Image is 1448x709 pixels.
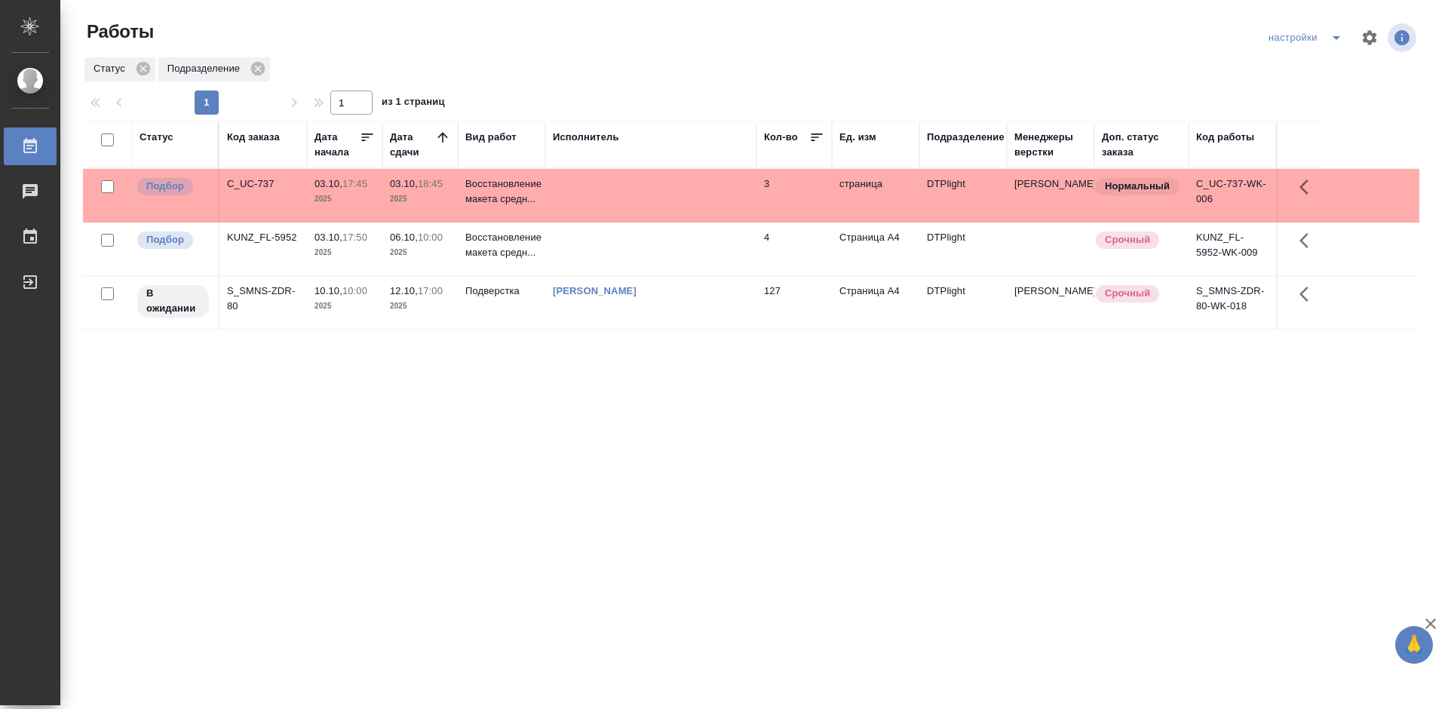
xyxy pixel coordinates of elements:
div: Исполнитель назначен, приступать к работе пока рано [136,284,210,319]
td: 3 [756,169,832,222]
div: Подразделение [927,130,1005,145]
button: Здесь прячутся важные кнопки [1290,223,1327,259]
p: Срочный [1105,286,1150,301]
p: Подбор [146,232,184,247]
p: 17:50 [342,232,367,243]
p: 2025 [390,245,450,260]
td: DTPlight [919,169,1007,222]
div: Можно подбирать исполнителей [136,176,210,197]
td: 127 [756,276,832,329]
p: 2025 [314,299,375,314]
p: 10:00 [342,285,367,296]
td: S_SMNS-ZDR-80-WK-018 [1189,276,1276,329]
div: Менеджеры верстки [1014,130,1087,160]
div: Код заказа [227,130,280,145]
div: Статус [84,57,155,81]
div: split button [1265,26,1351,50]
td: страница [832,169,919,222]
p: [PERSON_NAME] [1014,176,1087,192]
p: [PERSON_NAME] [1014,284,1087,299]
p: Статус [94,61,130,76]
td: DTPlight [919,276,1007,329]
p: 10.10, [314,285,342,296]
p: 2025 [390,192,450,207]
div: Код работы [1196,130,1254,145]
p: 2025 [314,192,375,207]
button: Здесь прячутся важные кнопки [1290,276,1327,312]
div: Дата начала [314,130,360,160]
p: Подразделение [167,61,245,76]
div: Можно подбирать исполнителей [136,230,210,250]
td: Страница А4 [832,223,919,275]
p: 18:45 [418,178,443,189]
p: Срочный [1105,232,1150,247]
p: 2025 [390,299,450,314]
td: DTPlight [919,223,1007,275]
p: Нормальный [1105,179,1170,194]
p: Восстановление макета средн... [465,230,538,260]
p: Подверстка [465,284,538,299]
p: 10:00 [418,232,443,243]
td: C_UC-737-WK-006 [1189,169,1276,222]
div: Дата сдачи [390,130,435,160]
td: Страница А4 [832,276,919,329]
span: 🙏 [1401,629,1427,661]
span: из 1 страниц [382,93,445,115]
span: Посмотреть информацию [1388,23,1419,52]
div: KUNZ_FL-5952 [227,230,299,245]
p: 03.10, [390,178,418,189]
div: Подразделение [158,57,270,81]
a: [PERSON_NAME] [553,285,637,296]
p: 2025 [314,245,375,260]
td: 4 [756,223,832,275]
div: Исполнитель [553,130,619,145]
p: 03.10, [314,178,342,189]
p: 17:00 [418,285,443,296]
div: Ед. изм [839,130,876,145]
div: Кол-во [764,130,798,145]
div: C_UC-737 [227,176,299,192]
td: KUNZ_FL-5952-WK-009 [1189,223,1276,275]
p: 12.10, [390,285,418,296]
span: Настроить таблицу [1351,20,1388,56]
div: Вид работ [465,130,517,145]
p: В ожидании [146,286,200,316]
p: 06.10, [390,232,418,243]
p: 03.10, [314,232,342,243]
p: Подбор [146,179,184,194]
button: Здесь прячутся важные кнопки [1290,169,1327,205]
span: Работы [83,20,154,44]
div: Доп. статус заказа [1102,130,1181,160]
div: Статус [140,130,173,145]
p: 17:45 [342,178,367,189]
button: 🙏 [1395,626,1433,664]
div: S_SMNS-ZDR-80 [227,284,299,314]
p: Восстановление макета средн... [465,176,538,207]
